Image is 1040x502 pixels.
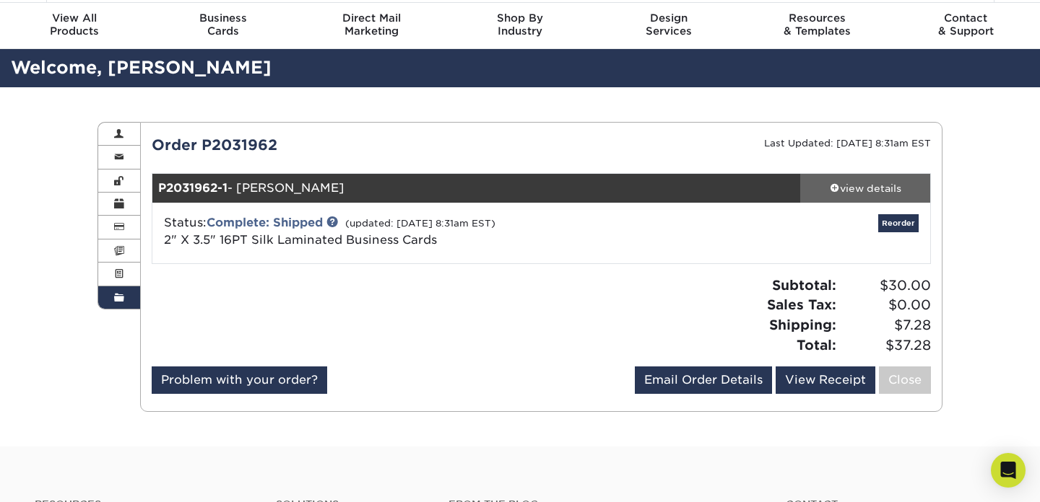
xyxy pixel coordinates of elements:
[152,366,327,394] a: Problem with your order?
[743,12,892,25] span: Resources
[153,214,671,249] div: Status:
[594,3,743,49] a: DesignServices
[149,12,298,38] div: Cards
[446,3,594,49] a: Shop ByIndustry
[891,12,1040,38] div: & Support
[764,138,931,149] small: Last Updated: [DATE] 8:31am EST
[772,277,836,293] strong: Subtotal:
[158,181,227,195] strong: P2031962-1
[743,3,892,49] a: Resources& Templates
[149,12,298,25] span: Business
[879,366,931,394] a: Close
[776,366,875,394] a: View Receipt
[149,3,298,49] a: BusinessCards
[891,3,1040,49] a: Contact& Support
[164,233,437,247] a: 2" X 3.5" 16PT Silk Laminated Business Cards
[800,174,930,203] a: view details
[841,315,931,335] span: $7.28
[345,218,495,229] small: (updated: [DATE] 8:31am EST)
[594,12,743,38] div: Services
[841,335,931,356] span: $37.28
[841,295,931,315] span: $0.00
[800,181,930,195] div: view details
[769,317,836,333] strong: Shipping:
[594,12,743,25] span: Design
[297,12,446,38] div: Marketing
[446,12,594,38] div: Industry
[446,12,594,25] span: Shop By
[878,214,919,232] a: Reorder
[4,458,123,497] iframe: Google Customer Reviews
[207,216,323,229] a: Complete: Shipped
[743,12,892,38] div: & Templates
[797,337,836,353] strong: Total:
[767,296,836,312] strong: Sales Tax:
[841,276,931,296] span: $30.00
[141,134,542,156] div: Order P2031962
[297,3,446,49] a: Direct MailMarketing
[891,12,1040,25] span: Contact
[635,366,772,394] a: Email Order Details
[991,453,1026,488] div: Open Intercom Messenger
[152,174,801,203] div: - [PERSON_NAME]
[297,12,446,25] span: Direct Mail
